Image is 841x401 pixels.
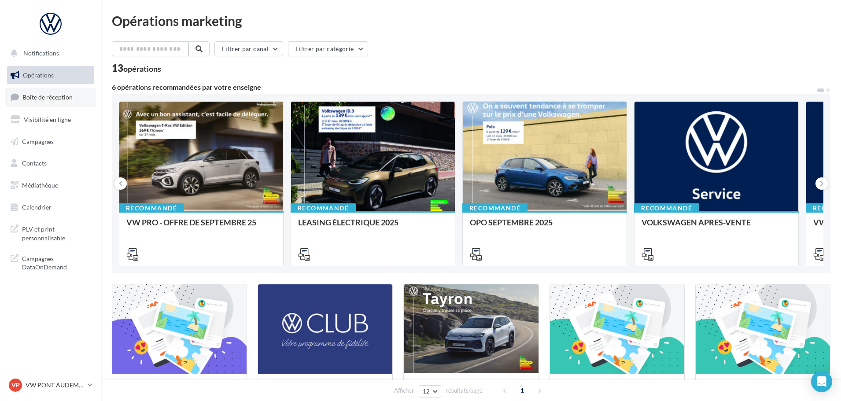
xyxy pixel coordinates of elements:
a: VP VW PONT AUDEMER [7,377,94,394]
div: Opérations marketing [112,14,830,27]
button: Filtrer par catégorie [288,41,368,56]
a: Calendrier [5,198,96,217]
div: Recommandé [291,203,356,213]
div: Recommandé [462,203,527,213]
div: Open Intercom Messenger [811,371,832,392]
button: Filtrer par canal [214,41,283,56]
span: 1 [515,383,529,397]
span: Contacts [22,159,47,167]
a: Campagnes DataOnDemand [5,249,96,275]
span: PLV et print personnalisable [22,223,91,242]
div: VW PRO - OFFRE DE SEPTEMBRE 25 [126,218,276,235]
div: OPO SEPTEMBRE 2025 [470,218,620,235]
a: Campagnes [5,132,96,151]
button: 12 [419,385,441,397]
a: Boîte de réception [5,88,96,107]
a: Contacts [5,154,96,173]
div: opérations [123,65,161,73]
div: VOLKSWAGEN APRES-VENTE [642,218,791,235]
a: Visibilité en ligne [5,110,96,129]
a: Opérations [5,66,96,85]
span: 12 [423,388,430,395]
span: résultats/page [446,386,483,395]
div: 6 opérations recommandées par votre enseigne [112,84,816,91]
div: 13 [112,63,161,73]
div: Recommandé [634,203,699,213]
span: Opérations [23,71,54,79]
span: Calendrier [22,203,52,211]
span: Médiathèque [22,181,58,189]
div: LEASING ÉLECTRIQUE 2025 [298,218,448,235]
span: Visibilité en ligne [24,116,71,123]
p: VW PONT AUDEMER [26,381,84,390]
span: Campagnes [22,137,54,145]
span: Afficher [394,386,414,395]
a: Médiathèque [5,176,96,195]
span: Boîte de réception [22,93,73,101]
button: Notifications [5,44,92,63]
span: VP [11,381,20,390]
div: Recommandé [119,203,184,213]
span: Notifications [23,49,59,57]
span: Campagnes DataOnDemand [22,253,91,272]
a: PLV et print personnalisable [5,220,96,246]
